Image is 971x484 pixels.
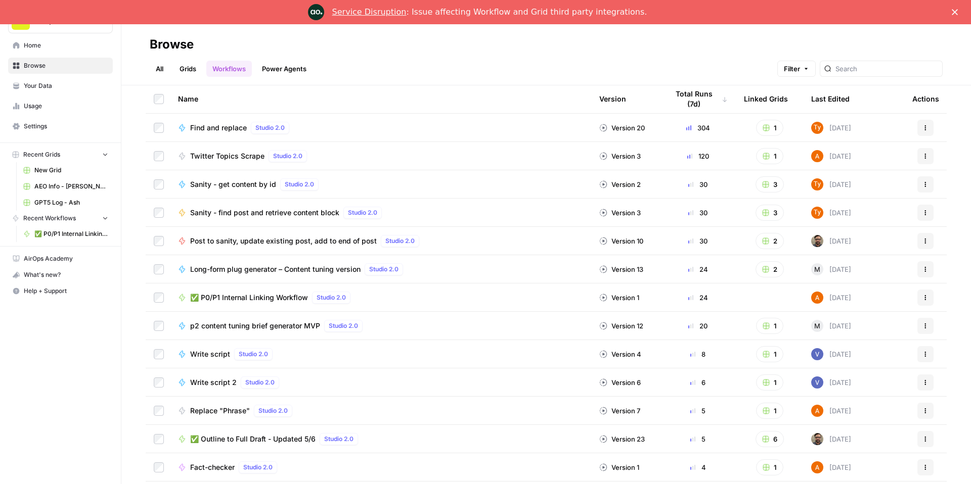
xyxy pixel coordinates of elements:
[668,123,728,133] div: 304
[178,405,583,417] a: Replace "Phrase"Studio 2.0
[23,214,76,223] span: Recent Workflows
[24,81,108,90] span: Your Data
[239,350,268,359] span: Studio 2.0
[599,293,639,303] div: Version 1
[190,377,237,388] span: Write script 2
[599,406,640,416] div: Version 7
[24,254,108,263] span: AirOps Academy
[599,434,645,444] div: Version 23
[756,403,783,419] button: 1
[668,321,728,331] div: 20
[811,122,851,134] div: [DATE]
[332,7,407,17] a: Service Disruption
[811,348,823,360] img: 2tijbeq1l253n59yk5qyo2htxvbk
[190,434,316,444] span: ✅ Outline to Full Draft - Updated 5/6
[178,207,583,219] a: Sanity - find post and retrieve content blockStudio 2.0
[811,320,851,332] div: [DATE]
[599,179,641,189] div: Version 2
[190,264,361,274] span: Long-form plug generator – Content tuning version
[8,58,113,74] a: Browse
[811,348,851,360] div: [DATE]
[19,178,113,195] a: AEO Info - [PERSON_NAME]
[8,267,113,283] button: What's new?
[8,98,113,114] a: Usage
[756,374,783,391] button: 1
[190,151,264,161] span: Twitter Topics Scrape
[8,147,113,162] button: Recent Grids
[190,406,250,416] span: Replace "Phrase"
[34,166,108,175] span: New Grid
[150,36,194,53] div: Browse
[285,180,314,189] span: Studio 2.0
[369,265,399,274] span: Studio 2.0
[190,349,230,359] span: Write script
[811,433,851,445] div: [DATE]
[178,263,583,275] a: Long-form plug generator – Content tuning versionStudio 2.0
[8,78,113,94] a: Your Data
[811,178,851,190] div: [DATE]
[668,264,728,274] div: 24
[256,61,313,77] a: Power Agents
[8,37,113,54] a: Home
[811,122,823,134] img: szi60bu66hjqu9o5fojcby1muiuu
[811,235,851,247] div: [DATE]
[668,179,728,189] div: 30
[668,293,728,303] div: 24
[324,434,354,444] span: Studio 2.0
[178,85,583,113] div: Name
[243,463,273,472] span: Studio 2.0
[190,462,235,472] span: Fact-checker
[178,461,583,473] a: Fact-checkerStudio 2.0
[599,377,641,388] div: Version 6
[19,195,113,211] a: GPT5 Log - Ash
[173,61,202,77] a: Grids
[385,236,415,246] span: Studio 2.0
[178,178,583,190] a: Sanity - get content by idStudio 2.0
[811,292,823,304] img: i32oznjerd8hxcycc1k00ct90jt3
[599,208,641,218] div: Version 3
[24,41,108,50] span: Home
[668,434,728,444] div: 5
[317,293,346,302] span: Studio 2.0
[178,348,583,360] a: Write scriptStudio 2.0
[756,346,783,362] button: 1
[178,320,583,332] a: p2 content tuning brief generator MVPStudio 2.0
[599,151,641,161] div: Version 3
[811,85,850,113] div: Last Edited
[668,208,728,218] div: 30
[811,150,823,162] img: i32oznjerd8hxcycc1k00ct90jt3
[756,318,783,334] button: 1
[784,64,800,74] span: Filter
[24,102,108,111] span: Usage
[756,176,784,192] button: 3
[190,179,276,189] span: Sanity - get content by id
[178,376,583,389] a: Write script 2Studio 2.0
[756,261,784,277] button: 2
[599,264,643,274] div: Version 13
[811,376,851,389] div: [DATE]
[835,64,938,74] input: Search
[599,85,626,113] div: Version
[258,406,288,415] span: Studio 2.0
[668,377,728,388] div: 6
[912,85,939,113] div: Actions
[811,178,823,190] img: szi60bu66hjqu9o5fojcby1muiuu
[9,267,112,282] div: What's new?
[811,292,851,304] div: [DATE]
[744,85,788,113] div: Linked Grids
[8,251,113,267] a: AirOps Academy
[23,150,60,159] span: Recent Grids
[599,321,643,331] div: Version 12
[348,208,377,217] span: Studio 2.0
[814,321,820,331] span: M
[811,461,823,473] img: i32oznjerd8hxcycc1k00ct90jt3
[811,461,851,473] div: [DATE]
[756,205,784,221] button: 3
[190,123,247,133] span: Find and replace
[332,7,647,17] div: : Issue affecting Workflow and Grid third party integrations.
[190,293,308,303] span: ✅ P0/P1 Internal Linking Workflow
[19,162,113,178] a: New Grid
[756,459,783,475] button: 1
[308,4,324,20] img: Profile image for Engineering
[190,208,339,218] span: Sanity - find post and retrieve content block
